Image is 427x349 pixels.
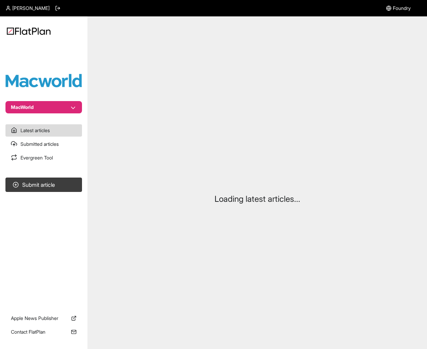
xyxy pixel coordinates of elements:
[5,152,82,164] a: Evergreen Tool
[5,178,82,192] button: Submit article
[5,138,82,150] a: Submitted articles
[5,5,50,12] a: [PERSON_NAME]
[215,194,300,205] p: Loading latest articles...
[5,124,82,137] a: Latest articles
[12,5,50,12] span: [PERSON_NAME]
[7,27,51,35] img: Logo
[5,326,82,338] a: Contact FlatPlan
[5,101,82,113] button: MacWorld
[393,5,411,12] span: Foundry
[5,312,82,324] a: Apple News Publisher
[5,74,82,87] img: Publication Logo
